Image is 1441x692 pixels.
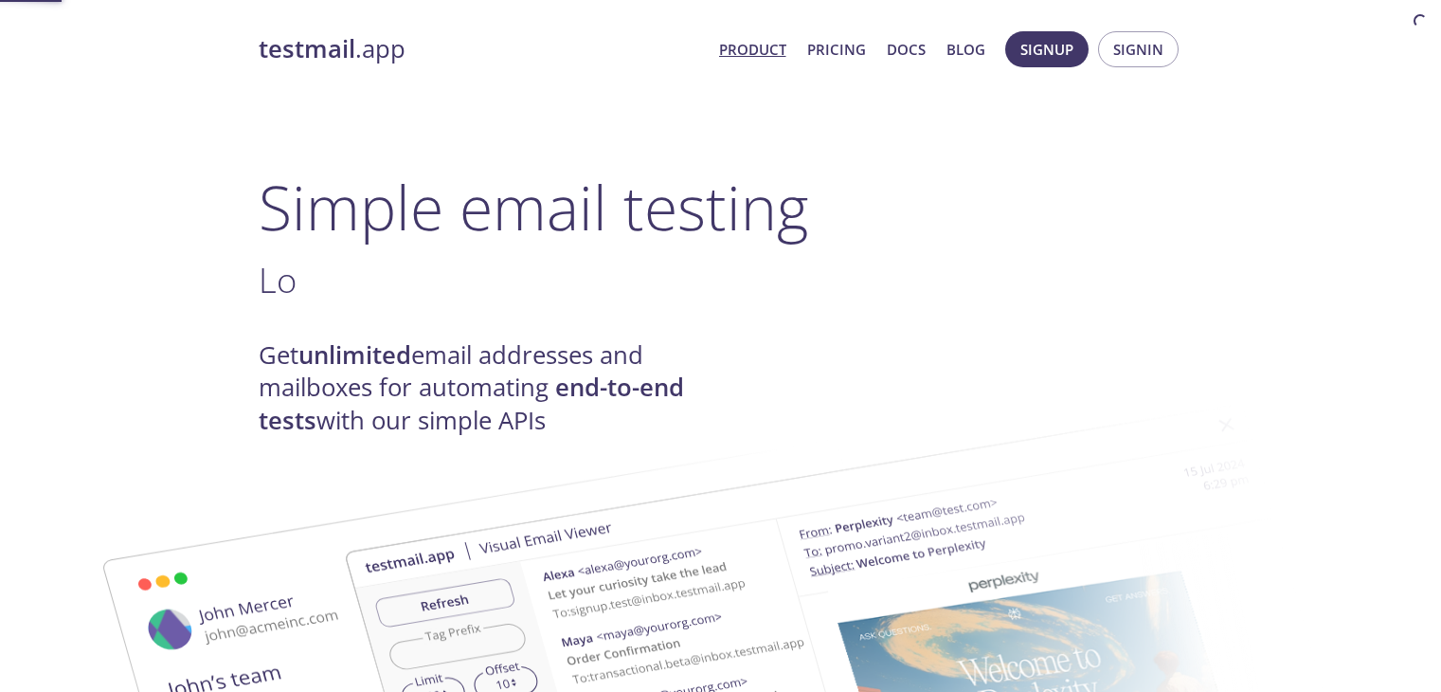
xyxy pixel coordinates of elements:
a: testmail.app [259,33,704,65]
a: Product [719,37,786,62]
strong: testmail [259,32,355,65]
button: Signin [1098,31,1179,67]
span: Signin [1113,37,1163,62]
h1: Simple email testing [259,171,1183,244]
a: Docs [887,37,926,62]
a: Pricing [807,37,866,62]
a: Blog [946,37,985,62]
button: Signup [1005,31,1089,67]
strong: end-to-end tests [259,371,684,436]
strong: unlimited [298,338,411,372]
h4: Get email addresses and mailboxes for automating with our simple APIs [259,339,721,437]
span: Signup [1020,37,1073,62]
span: Lo [259,256,297,303]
